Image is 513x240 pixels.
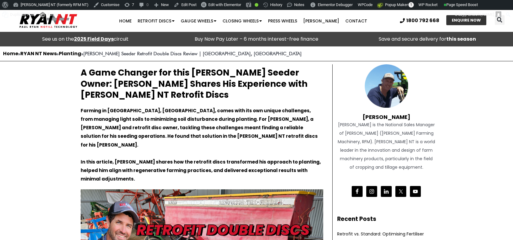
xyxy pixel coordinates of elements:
p: Buy Now Pay Later – 6 months interest-free finance [174,35,339,43]
a: RYAN NT News [20,50,57,57]
nav: Menu [99,15,387,27]
a: Closing Wheels [220,15,265,27]
a: Gauge Wheels [178,15,220,27]
img: Ryan NT logo [18,12,79,30]
span: Duplicate Post [10,10,35,19]
a: 2025 Field Days [74,35,114,42]
strong: [PERSON_NAME] Seeder Retrofit Double Discs Review | [GEOGRAPHIC_DATA], [GEOGRAPHIC_DATA] [83,51,302,56]
strong: this season [446,35,476,42]
strong: Farming in [GEOGRAPHIC_DATA], [GEOGRAPHIC_DATA], comes with its own unique challenges, from manag... [81,107,318,148]
p: Save and secure delivery for [345,35,510,43]
span: Edit with Elementor [208,2,241,7]
a: [PERSON_NAME] [300,15,342,27]
div: Good [255,3,258,7]
div: Search [495,15,505,25]
span: ENQUIRE NOW [452,18,481,22]
a: Home [116,15,135,27]
a: G'day, [453,10,504,19]
a: Retrofit Discs [135,15,178,27]
span: » » » [3,51,302,56]
strong: In this article, [PERSON_NAME] shares how the retrofit discs transformed his approach to planting... [81,159,321,182]
span: 1800 792 668 [406,18,439,23]
h4: [PERSON_NAME] [337,108,435,120]
span: Forms [48,10,59,19]
a: Press Wheels [265,15,300,27]
div: See us on the circuit [3,35,168,43]
div: [PERSON_NAME] is the National Sales Manager of [PERSON_NAME] ([PERSON_NAME] Farming Machinery, RF... [337,120,435,171]
a: Contact [342,15,370,27]
h2: A Game Changer for this [PERSON_NAME] Seeder Owner: [PERSON_NAME] Shares His Experience with [PER... [81,67,323,100]
h2: Recent Posts [337,215,435,224]
span: [PERSON_NAME] [465,12,494,17]
a: 1800 792 668 [400,18,439,23]
a: Planting [59,50,81,57]
a: ENQUIRE NOW [446,15,486,25]
a: Home [3,50,18,57]
span: 1 [408,2,414,8]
